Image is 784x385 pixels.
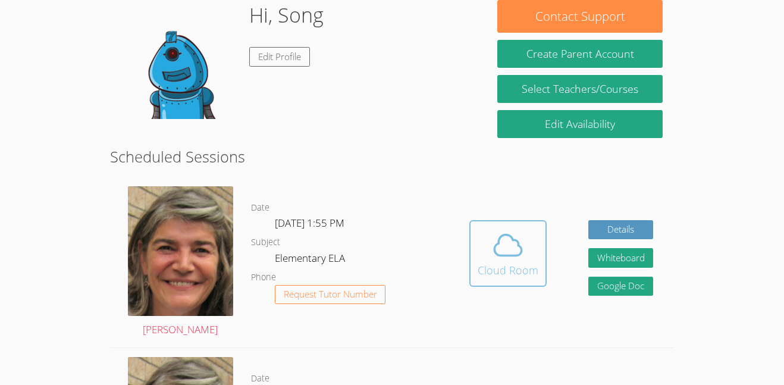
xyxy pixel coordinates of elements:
[497,40,663,68] button: Create Parent Account
[478,262,538,278] div: Cloud Room
[588,248,654,268] button: Whiteboard
[251,201,269,215] dt: Date
[249,47,310,67] a: Edit Profile
[128,186,233,339] a: [PERSON_NAME]
[588,220,654,240] a: Details
[110,145,675,168] h2: Scheduled Sessions
[497,110,663,138] a: Edit Availability
[284,290,377,299] span: Request Tutor Number
[275,285,386,305] button: Request Tutor Number
[469,220,547,287] button: Cloud Room
[588,277,654,296] a: Google Doc
[128,186,233,316] img: avatar.png
[275,216,344,230] span: [DATE] 1:55 PM
[275,250,347,270] dd: Elementary ELA
[251,270,276,285] dt: Phone
[497,75,663,103] a: Select Teachers/Courses
[251,235,280,250] dt: Subject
